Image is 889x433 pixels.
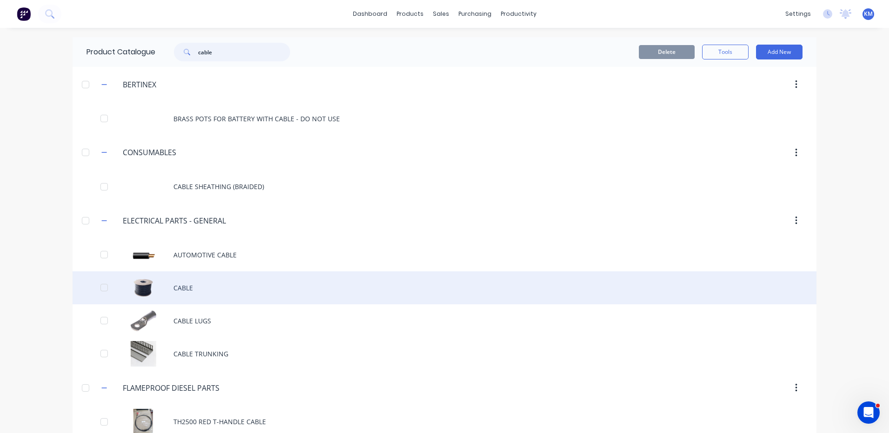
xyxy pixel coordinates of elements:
div: CABLE LUGSCABLE LUGS [73,304,816,337]
div: purchasing [454,7,496,21]
a: dashboard [348,7,392,21]
div: CABLE TRUNKINGCABLE TRUNKING [73,337,816,370]
div: AUTOMOTIVE CABLEAUTOMOTIVE CABLE [73,238,816,271]
div: Product Catalogue [73,37,155,67]
span: KM [864,10,873,18]
input: Enter category name [123,382,233,394]
input: Enter category name [123,147,233,158]
button: Tools [702,45,749,59]
div: products [392,7,428,21]
div: productivity [496,7,541,21]
div: CABLE CABLE [73,271,816,304]
input: Search... [198,43,290,61]
div: CABLE SHEATHING (BRAIDED) [73,170,816,203]
img: Factory [17,7,31,21]
div: settings [781,7,816,21]
input: Enter category name [123,79,233,90]
div: sales [428,7,454,21]
button: Add New [756,45,803,59]
iframe: Intercom live chat [857,401,880,424]
input: Enter category name [123,215,233,226]
button: Delete [639,45,695,59]
div: BRASS POTS FOR BATTERY WITH CABLE - DO NOT USE [73,102,816,135]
